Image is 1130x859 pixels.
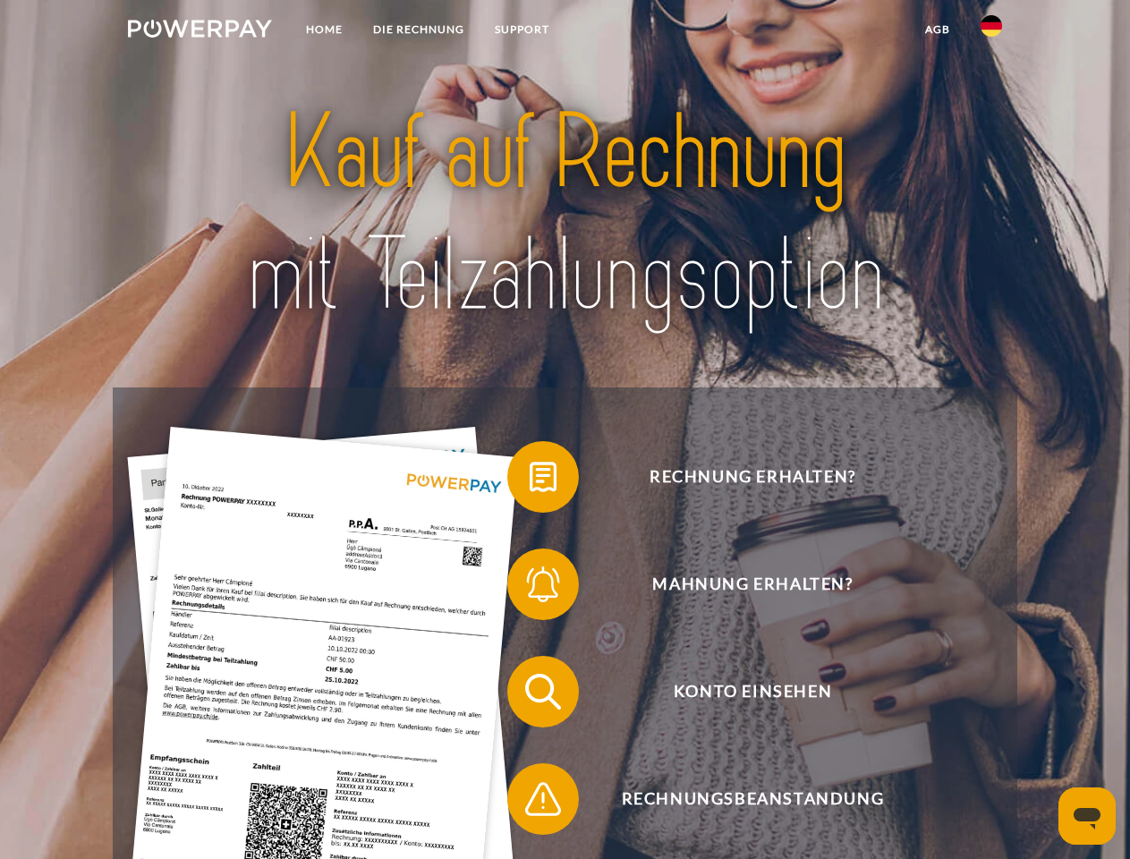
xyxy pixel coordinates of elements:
button: Mahnung erhalten? [507,549,973,620]
span: Rechnung erhalten? [533,441,972,513]
span: Mahnung erhalten? [533,549,972,620]
img: qb_bell.svg [521,562,565,607]
img: title-powerpay_de.svg [171,86,959,343]
span: Rechnungsbeanstandung [533,763,972,835]
button: Rechnung erhalten? [507,441,973,513]
img: qb_warning.svg [521,777,565,821]
iframe: Schaltfläche zum Öffnen des Messaging-Fensters [1058,787,1116,845]
a: Home [291,13,358,46]
button: Konto einsehen [507,656,973,727]
img: qb_search.svg [521,669,565,714]
a: SUPPORT [480,13,565,46]
a: agb [910,13,965,46]
img: logo-powerpay-white.svg [128,20,272,38]
img: de [981,15,1002,37]
img: qb_bill.svg [521,455,565,499]
span: Konto einsehen [533,656,972,727]
button: Rechnungsbeanstandung [507,763,973,835]
a: DIE RECHNUNG [358,13,480,46]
